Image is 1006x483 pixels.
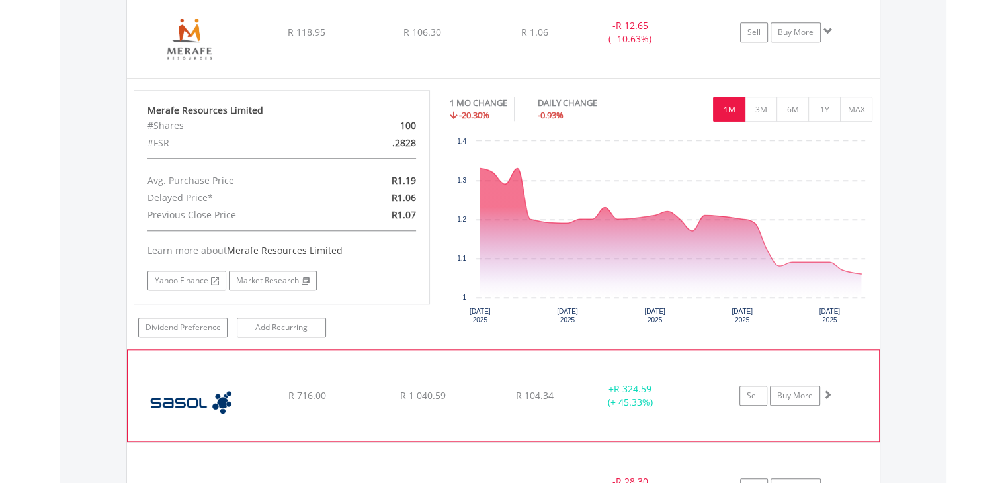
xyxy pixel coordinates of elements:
div: DAILY CHANGE [538,97,644,109]
div: #Shares [138,117,330,134]
span: -20.30% [459,109,489,121]
text: [DATE] 2025 [732,308,753,324]
a: Add Recurring [237,318,326,337]
div: .2828 [329,134,425,152]
a: Sell [740,22,768,42]
div: + (+ 45.33%) [580,382,679,409]
div: Previous Close Price [138,206,330,224]
span: R1.06 [392,191,416,204]
span: R 12.65 [616,19,648,32]
div: 1 MO CHANGE [450,97,507,109]
button: MAX [840,97,872,122]
text: 1.4 [457,138,466,145]
text: [DATE] 2025 [819,308,840,324]
text: [DATE] 2025 [470,308,491,324]
span: R1.19 [392,174,416,187]
text: 1.1 [457,255,466,262]
a: Dividend Preference [138,318,228,337]
button: 3M [745,97,777,122]
a: Yahoo Finance [147,271,226,290]
span: R1.07 [392,208,416,221]
img: EQU.ZA.MRF.png [134,3,247,75]
div: Delayed Price* [138,189,330,206]
div: Merafe Resources Limited [147,104,416,117]
span: -0.93% [538,109,564,121]
span: Merafe Resources Limited [227,244,343,257]
a: Buy More [771,22,821,42]
span: R 1 040.59 [399,389,445,402]
span: R 104.34 [516,389,554,402]
a: Sell [739,386,767,406]
span: R 1.06 [521,26,548,38]
div: Avg. Purchase Price [138,172,330,189]
a: Market Research [229,271,317,290]
div: - (- 10.63%) [581,19,681,46]
div: 100 [329,117,425,134]
svg: Interactive chart [450,134,872,333]
text: 1 [462,294,466,301]
div: #FSR [138,134,330,152]
text: 1.2 [457,216,466,223]
img: EQU.ZA.SOL.png [134,367,248,438]
span: R 106.30 [403,26,441,38]
span: R 118.95 [288,26,325,38]
button: 6M [776,97,809,122]
text: [DATE] 2025 [644,308,665,324]
span: R 324.59 [614,382,651,395]
text: 1.3 [457,177,466,184]
div: Chart. Highcharts interactive chart. [450,134,873,333]
a: Buy More [770,386,820,406]
div: Learn more about [147,244,416,257]
button: 1Y [808,97,841,122]
button: 1M [713,97,745,122]
span: R 716.00 [288,389,325,402]
text: [DATE] 2025 [557,308,578,324]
